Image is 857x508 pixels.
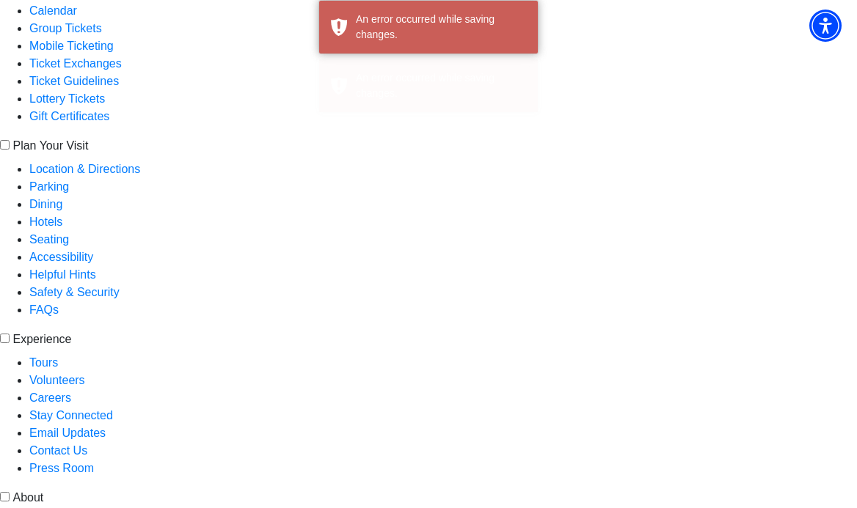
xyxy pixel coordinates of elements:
[29,286,120,298] a: Safety & Security
[29,163,140,175] a: Location & Directions
[29,92,105,105] a: Lottery Tickets
[29,303,59,316] a: FAQs
[809,10,842,42] div: Accessibility Menu
[29,251,93,263] a: Accessibility
[12,137,88,155] label: Plan Your Visit
[29,216,62,228] a: Hotels
[29,4,77,17] a: Calendar
[29,391,71,404] a: Careers
[29,22,102,34] a: Group Tickets
[29,233,69,246] a: Seating
[29,409,113,422] a: Stay Connected
[29,75,119,87] a: Ticket Guidelines
[29,356,58,369] a: Tours
[29,462,94,474] a: Press Room
[29,444,87,457] a: Contact Us
[29,40,114,52] a: Mobile Ticketing
[29,110,109,122] a: Gift Certificates
[12,331,71,348] label: Experience
[356,12,527,43] div: An error occurred while saving changes.
[29,268,96,281] a: Helpful Hints
[29,198,62,210] a: Dining
[356,70,527,101] div: An error occurred while saving changes.
[12,489,43,507] label: About
[29,180,69,193] a: Parking
[29,427,106,439] a: Email Updates
[29,374,85,386] a: Volunteers
[29,57,122,70] a: Ticket Exchanges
